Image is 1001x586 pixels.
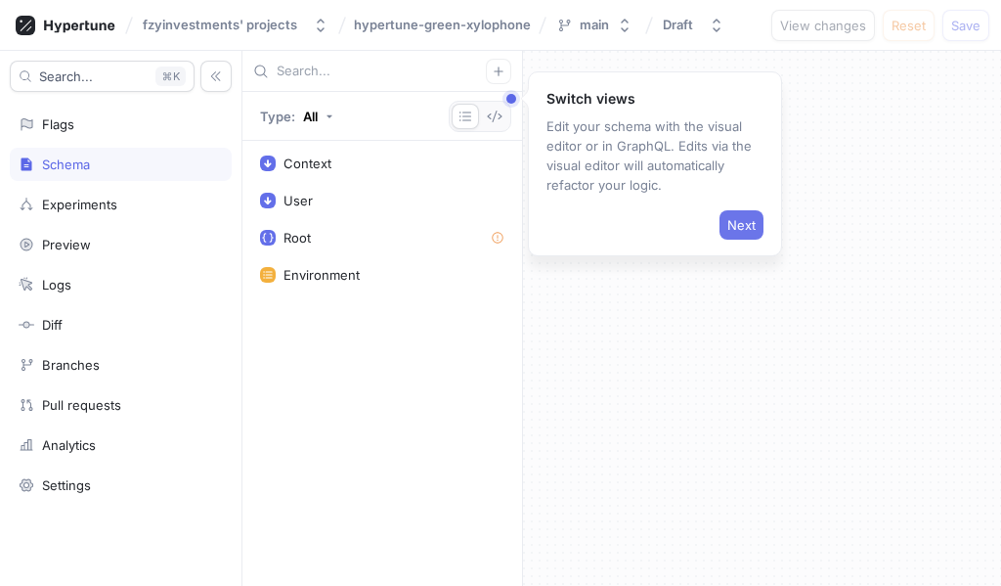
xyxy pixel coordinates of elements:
[42,317,63,333] div: Diff
[42,277,71,293] div: Logs
[39,70,93,82] span: Search...
[42,397,121,413] div: Pull requests
[135,9,336,41] button: fzyinvestments' projects
[42,437,96,453] div: Analytics
[951,20,980,31] span: Save
[780,20,866,31] span: View changes
[42,116,74,132] div: Flags
[548,9,640,41] button: main
[277,62,486,81] input: Search...
[771,10,875,41] button: View changes
[283,230,311,246] div: Root
[283,267,360,283] div: Environment
[143,17,297,33] div: fzyinvestments' projects
[42,157,90,172] div: Schema
[42,357,100,373] div: Branches
[303,109,318,124] div: All
[42,197,117,212] div: Experiments
[580,17,609,33] div: main
[942,10,989,41] button: Save
[42,477,91,493] div: Settings
[253,99,340,133] button: Type: All
[283,156,331,171] div: Context
[10,61,195,92] button: Search...K
[883,10,935,41] button: Reset
[892,20,926,31] span: Reset
[155,67,186,86] div: K
[42,237,91,252] div: Preview
[663,17,693,33] div: Draft
[655,9,732,41] button: Draft
[260,109,295,124] p: Type:
[283,193,313,208] div: User
[354,18,531,31] span: hypertune-green-xylophone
